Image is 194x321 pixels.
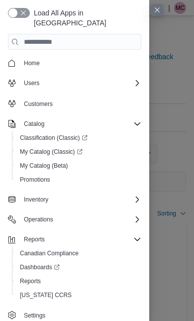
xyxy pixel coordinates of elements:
[16,261,141,273] span: Dashboards
[4,96,145,110] button: Customers
[12,246,145,260] button: Canadian Compliance
[20,233,49,245] button: Reports
[12,131,145,145] a: Classification (Classic)
[12,159,145,173] button: My Catalog (Beta)
[16,174,141,186] span: Promotions
[20,134,88,142] span: Classification (Classic)
[16,146,141,158] span: My Catalog (Classic)
[12,173,145,187] button: Promotions
[16,275,141,287] span: Reports
[20,194,141,206] span: Inventory
[16,247,141,259] span: Canadian Compliance
[20,291,72,299] span: [US_STATE] CCRS
[12,145,145,159] a: My Catalog (Classic)
[4,117,145,131] button: Catalog
[20,263,60,271] span: Dashboards
[24,215,53,223] span: Operations
[20,148,83,156] span: My Catalog (Classic)
[20,98,57,110] a: Customers
[20,118,48,130] button: Catalog
[12,274,145,288] button: Reports
[24,120,44,128] span: Catalog
[16,289,141,301] span: Washington CCRS
[4,232,145,246] button: Reports
[20,118,141,130] span: Catalog
[16,261,64,273] a: Dashboards
[20,249,79,257] span: Canadian Compliance
[24,196,48,204] span: Inventory
[16,247,83,259] a: Canadian Compliance
[16,160,141,172] span: My Catalog (Beta)
[20,176,50,184] span: Promotions
[20,97,141,109] span: Customers
[16,289,76,301] a: [US_STATE] CCRS
[12,288,145,302] button: [US_STATE] CCRS
[4,56,145,70] button: Home
[24,100,53,108] span: Customers
[20,57,44,69] a: Home
[24,79,39,87] span: Users
[20,214,57,225] button: Operations
[30,8,141,28] span: Load All Apps in [GEOGRAPHIC_DATA]
[24,59,40,67] span: Home
[4,193,145,207] button: Inventory
[4,213,145,226] button: Operations
[151,4,163,16] button: Close this dialog
[16,146,87,158] a: My Catalog (Classic)
[20,277,41,285] span: Reports
[16,132,141,144] span: Classification (Classic)
[20,162,68,170] span: My Catalog (Beta)
[24,235,45,243] span: Reports
[20,233,141,245] span: Reports
[24,312,45,320] span: Settings
[16,132,92,144] a: Classification (Classic)
[16,174,54,186] a: Promotions
[16,160,72,172] a: My Catalog (Beta)
[12,260,145,274] a: Dashboards
[16,275,45,287] a: Reports
[20,77,43,89] button: Users
[20,194,52,206] button: Inventory
[4,76,145,90] button: Users
[20,57,141,69] span: Home
[20,77,141,89] span: Users
[20,214,141,225] span: Operations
